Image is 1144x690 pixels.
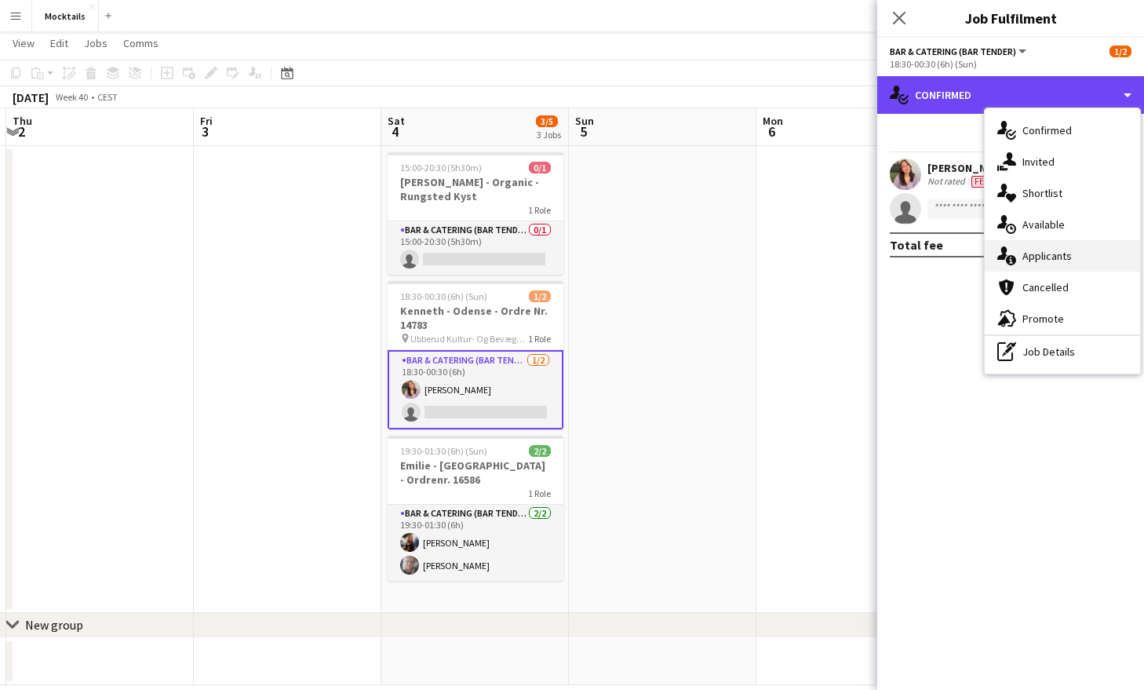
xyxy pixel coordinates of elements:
span: 19:30-01:30 (6h) (Sun) [400,445,487,457]
app-card-role: Bar & Catering (Bar Tender)2/219:30-01:30 (6h)[PERSON_NAME][PERSON_NAME] [388,505,563,581]
div: Not rated [927,175,968,188]
a: Edit [44,33,75,53]
button: Mocktails [32,1,99,31]
span: Week 40 [52,91,91,103]
h3: Job Fulfilment [877,8,1144,28]
span: 5 [573,122,594,141]
span: Comms [123,36,158,50]
div: 18:30-00:30 (6h) (Sun) [890,58,1131,70]
div: Total fee [890,237,943,253]
span: Confirmed [1022,123,1072,137]
span: Jobs [84,36,107,50]
app-job-card: 18:30-00:30 (6h) (Sun)1/2Kenneth - Odense - Ordre Nr. 14783 Ubberud Kultur- Og Bevægelseshus1 Rol... [388,281,563,429]
div: [PERSON_NAME] [927,161,1011,175]
span: 2/2 [529,445,551,457]
span: Thu [13,114,32,128]
span: 1/2 [1109,46,1131,57]
div: New group [25,617,83,633]
span: Shortlist [1022,186,1062,200]
div: [DATE] [13,89,49,105]
span: View [13,36,35,50]
span: Sun [575,114,594,128]
span: 1 Role [528,204,551,216]
div: Crew has different fees then in role [968,175,995,188]
div: 3 Jobs [537,129,561,141]
span: Mon [763,114,783,128]
span: Bar & Catering (Bar Tender) [890,46,1016,57]
app-card-role: Bar & Catering (Bar Tender)1/218:30-00:30 (6h)[PERSON_NAME] [388,350,563,429]
app-job-card: 15:00-20:30 (5h30m)0/1[PERSON_NAME] - Organic - Rungsted Kyst1 RoleBar & Catering (Bar Tender)0/1... [388,152,563,275]
span: 1 Role [528,487,551,499]
span: Sat [388,114,405,128]
button: Bar & Catering (Bar Tender) [890,46,1029,57]
span: Cancelled [1022,280,1069,294]
span: Promote [1022,312,1064,326]
span: 6 [760,122,783,141]
div: Job Details [985,336,1140,367]
span: Applicants [1022,249,1072,263]
a: Jobs [78,33,114,53]
span: 0/1 [529,162,551,173]
span: Invited [1022,155,1055,169]
span: 2 [10,122,32,141]
span: Available [1022,217,1065,232]
span: 1 Role [528,333,551,345]
span: 1/2 [529,290,551,302]
span: 15:00-20:30 (5h30m) [400,162,482,173]
span: Edit [50,36,68,50]
span: Fee [971,176,992,188]
div: CEST [97,91,118,103]
a: Comms [117,33,165,53]
h3: Kenneth - Odense - Ordre Nr. 14783 [388,304,563,332]
span: Ubberud Kultur- Og Bevægelseshus [410,333,528,345]
span: Fri [200,114,213,128]
h3: [PERSON_NAME] - Organic - Rungsted Kyst [388,175,563,203]
app-card-role: Bar & Catering (Bar Tender)0/115:00-20:30 (5h30m) [388,221,563,275]
h3: Emilie - [GEOGRAPHIC_DATA] - Ordrenr. 16586 [388,458,563,487]
span: 18:30-00:30 (6h) (Sun) [400,290,487,302]
div: Confirmed [877,76,1144,114]
span: 3 [198,122,213,141]
a: View [6,33,41,53]
app-job-card: 19:30-01:30 (6h) (Sun)2/2Emilie - [GEOGRAPHIC_DATA] - Ordrenr. 165861 RoleBar & Catering (Bar Ten... [388,436,563,581]
span: 4 [385,122,405,141]
span: 3/5 [536,115,558,127]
